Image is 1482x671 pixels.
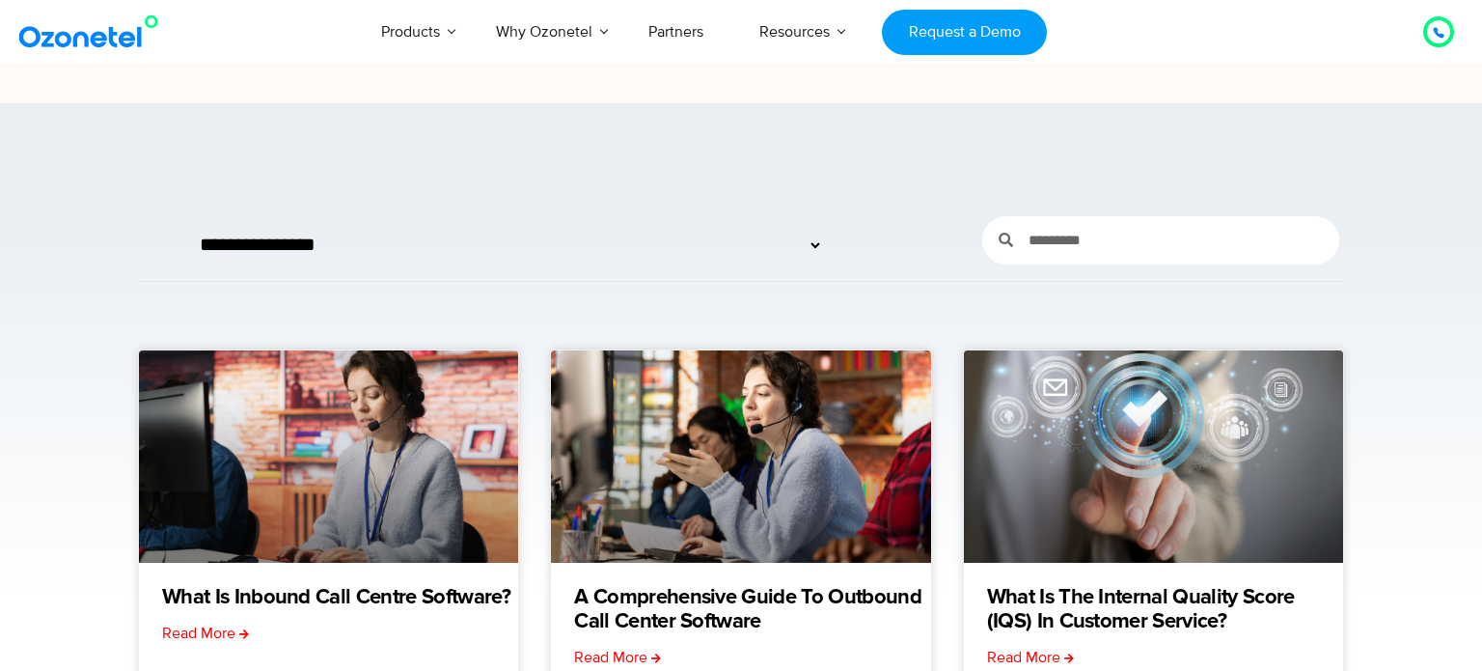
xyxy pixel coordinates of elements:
[882,10,1047,55] a: Request a Demo
[574,646,661,669] a: Read more about A Comprehensive Guide to Outbound Call Center Software
[162,622,249,645] a: Read more about What Is Inbound Call Centre Software?
[574,586,930,634] a: A Comprehensive Guide to Outbound Call Center Software
[162,586,510,610] a: What Is Inbound Call Centre Software?
[987,646,1074,669] a: Read more about What is the Internal Quality Score (IQS) in Customer Service?
[987,586,1343,634] a: What is the Internal Quality Score (IQS) in Customer Service?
